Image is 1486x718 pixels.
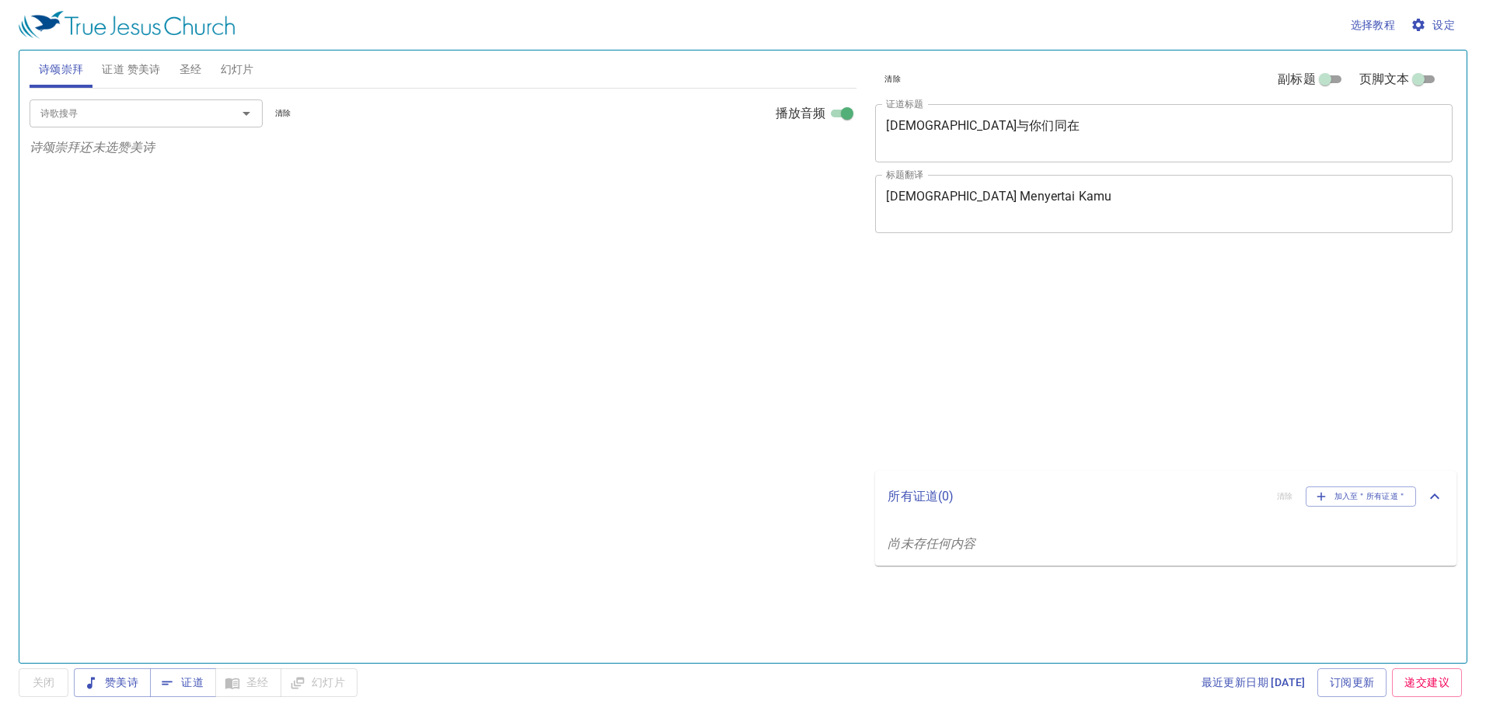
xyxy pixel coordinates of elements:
textarea: [DEMOGRAPHIC_DATA]与你们同在 [886,118,1442,148]
img: True Jesus Church [19,11,235,39]
i: 尚未存任何内容 [888,536,975,551]
span: 证道 [162,673,204,692]
iframe: from-child [869,249,1339,465]
button: 设定 [1408,11,1461,40]
span: 页脚文本 [1359,70,1410,89]
span: 选择教程 [1351,16,1396,35]
span: 副标题 [1278,70,1315,89]
span: 加入至＂所有证道＂ [1316,490,1407,504]
button: 清除 [266,104,301,123]
span: 清除 [884,72,901,86]
span: 赞美诗 [86,673,138,692]
span: 诗颂崇拜 [39,60,84,79]
div: 所有证道(0)清除加入至＂所有证道＂ [875,471,1456,522]
button: 证道 [150,668,216,697]
button: Open [235,103,257,124]
span: 设定 [1414,16,1455,35]
i: 诗颂崇拜还未选赞美诗 [30,140,155,155]
span: 清除 [275,106,291,120]
a: 订阅更新 [1317,668,1387,697]
span: 订阅更新 [1330,673,1375,692]
span: 幻灯片 [221,60,254,79]
span: 播放音频 [776,104,826,123]
span: 圣经 [180,60,202,79]
span: 最近更新日期 [DATE] [1202,673,1306,692]
a: 递交建议 [1392,668,1462,697]
button: 加入至＂所有证道＂ [1306,486,1417,507]
textarea: [DEMOGRAPHIC_DATA] Menyertai Kamu [886,189,1442,218]
button: 选择教程 [1345,11,1402,40]
button: 赞美诗 [74,668,151,697]
span: 证道 赞美诗 [102,60,160,79]
span: 递交建议 [1404,673,1449,692]
p: 所有证道 ( 0 ) [888,487,1264,506]
button: 清除 [875,70,910,89]
a: 最近更新日期 [DATE] [1195,668,1312,697]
